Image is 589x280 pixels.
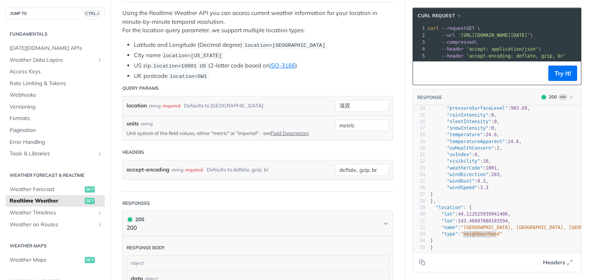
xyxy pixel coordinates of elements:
li: City name [134,51,393,60]
span: "temperature" [447,132,483,137]
button: Show subpages for Weather Timelines [97,210,103,216]
button: Try It! [548,66,577,81]
span: Weather Maps [10,256,83,264]
span: : , [430,145,502,151]
span: : [430,185,489,190]
button: JUMP TOCTRL-/ [6,8,105,19]
a: Error Handling [6,137,105,148]
button: Show subpages for Tools & Libraries [97,151,103,157]
span: 6 [475,152,477,157]
span: : , [430,172,502,177]
div: 18 [413,132,425,138]
p: Unit system of the field values, either "metric" or "imperial" - see [127,130,324,137]
span: "uvIndex" [447,152,472,157]
a: Weather on RoutesShow subpages for Weather on Routes [6,219,105,231]
span: curl [428,26,439,31]
span: } [430,238,433,243]
span: Log [558,94,567,100]
div: 2 [413,32,426,39]
span: "rainIntensity" [447,112,488,118]
span: Headers [543,259,565,267]
a: Pagination [6,125,105,136]
div: 35 [413,244,425,251]
div: string [171,164,183,175]
div: 3 [413,39,426,46]
div: string [141,120,153,127]
div: 26 [413,184,425,191]
div: 27 [413,191,425,198]
span: location=SW1 [169,74,207,79]
button: Copy to clipboard [417,257,428,268]
span: : , [430,178,489,184]
span: 0 [491,112,494,118]
span: : , [430,158,491,164]
span: "snowIntensity" [447,125,488,131]
div: 33 [413,231,425,237]
label: location [127,100,147,111]
div: 24 [413,171,425,178]
span: }, [430,198,436,204]
label: accept-encoding [127,164,169,175]
button: Headers [539,257,577,268]
span: "type" [441,231,458,237]
span: get [85,198,95,204]
div: 23 [413,165,425,171]
a: Weather TimelinesShow subpages for Weather Timelines [6,207,105,219]
span: 24.6 [486,132,497,137]
span: location=[GEOGRAPHIC_DATA] [244,43,325,48]
div: 16 [413,119,425,125]
a: Formats [6,113,105,124]
span: } [430,245,433,250]
div: Responses [122,200,150,207]
span: GET \ [428,26,480,31]
a: Tools & LibrariesShow subpages for Tools & Libraries [6,148,105,160]
div: Response body [127,244,165,251]
span: 0 [491,125,494,131]
span: \ [428,33,533,38]
div: 31 [413,218,425,224]
span: "windDirection" [447,172,488,177]
span: 283 [491,172,500,177]
span: "pressureSurfaceLevel" [447,105,508,111]
span: "sleetIntensity" [447,119,491,124]
div: string [149,100,161,111]
a: Weather Data LayersShow subpages for Weather Data Layers [6,54,105,66]
span: get [85,257,95,263]
span: "visibility" [447,158,480,164]
div: Headers [122,149,144,156]
h2: Fundamentals [6,31,105,38]
span: Realtime Weather [10,197,83,205]
span: "temperatureApparent" [447,139,505,144]
li: US zip (2-letter code based on ) [134,61,393,70]
span: Weather Data Layers [10,56,95,64]
span: Formats [10,115,103,122]
span: 143.46897888183594 [458,218,508,224]
span: location=10001 US [153,63,206,69]
span: Rate Limiting & Tokens [10,80,103,87]
div: required [185,164,203,175]
span: Access Keys [10,68,103,76]
h2: Weather Forecast & realtime [6,172,105,179]
a: Field Descriptors [271,130,309,136]
a: Weather Mapsget [6,254,105,266]
span: [DATE][DOMAIN_NAME] APIs [10,44,103,52]
p: Using the Realtime Weather API you can access current weather information for your location in mi... [122,9,393,35]
span: --compressed [441,40,475,45]
div: 19 [413,138,425,145]
a: [DATE][DOMAIN_NAME] APIs [6,43,105,54]
span: --url [441,33,455,38]
span: "windGust" [447,178,474,184]
span: : , [430,112,497,118]
button: 200 200200 [127,215,389,232]
div: 21 [413,152,425,158]
span: 44.112525939941406 [458,211,508,217]
span: : , [430,119,500,124]
span: --header [441,46,464,52]
div: 1 [413,25,426,32]
div: 34 [413,237,425,244]
span: : , [430,211,511,217]
a: Weather Forecastget [6,184,105,195]
span: } [430,192,433,197]
button: cURL Request [415,12,465,20]
span: Webhooks [10,91,103,99]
